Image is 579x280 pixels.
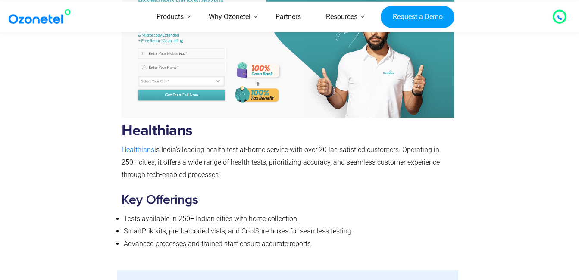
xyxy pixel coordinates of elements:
span: SmartPrik kits, pre-barcoded vials, and CoolSure boxes for seamless testing. [124,227,353,235]
a: Healthians [122,146,154,154]
span: Advanced processes and trained staff ensure accurate reports. [124,240,313,248]
a: Partners [263,2,313,32]
span: is India’s leading health test at-home service with over 20 lac satisfied customers. Operating in... [122,146,440,179]
b: Key Offerings [122,192,198,208]
b: Healthians [122,123,193,138]
a: Request a Demo [381,6,454,28]
span: Tests available in 250+ Indian cities with home collection. [124,215,299,223]
a: Why Ozonetel [196,2,263,32]
a: Products [144,2,196,32]
a: Resources [313,2,370,32]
